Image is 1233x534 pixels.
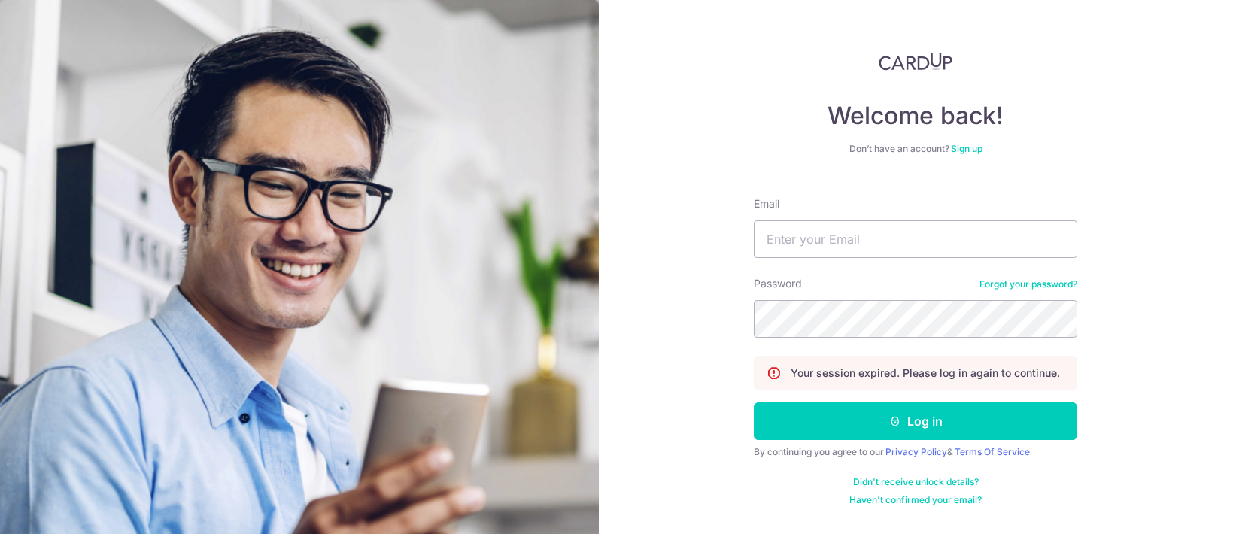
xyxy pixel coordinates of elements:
[849,494,982,506] a: Haven't confirmed your email?
[754,101,1077,131] h4: Welcome back!
[879,53,952,71] img: CardUp Logo
[754,196,779,211] label: Email
[791,366,1060,381] p: Your session expired. Please log in again to continue.
[754,446,1077,458] div: By continuing you agree to our &
[885,446,947,457] a: Privacy Policy
[951,143,982,154] a: Sign up
[979,278,1077,290] a: Forgot your password?
[754,276,802,291] label: Password
[853,476,979,488] a: Didn't receive unlock details?
[754,220,1077,258] input: Enter your Email
[754,143,1077,155] div: Don’t have an account?
[955,446,1030,457] a: Terms Of Service
[754,402,1077,440] button: Log in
